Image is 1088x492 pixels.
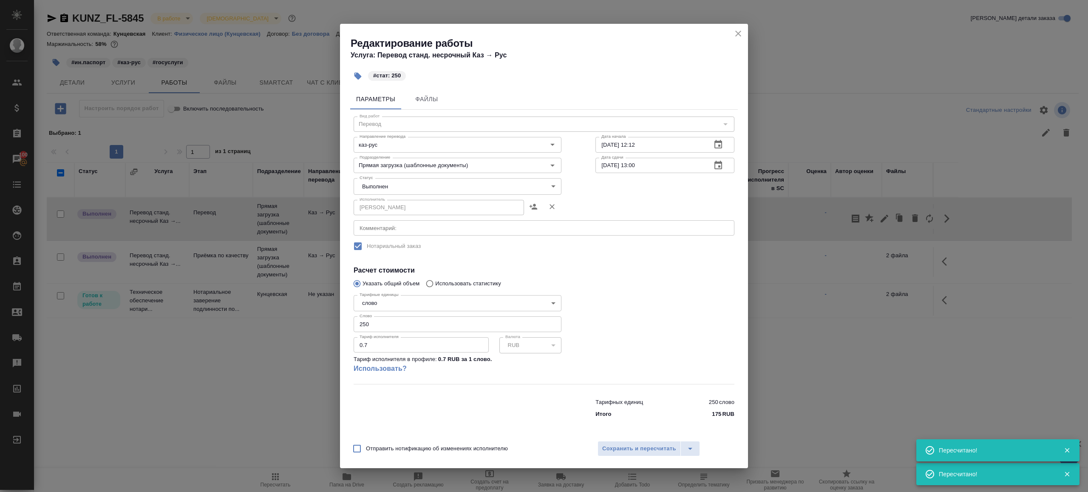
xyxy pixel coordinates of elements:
[543,196,561,217] button: Удалить
[598,441,700,456] div: split button
[1058,446,1076,454] button: Закрыть
[354,178,561,194] div: Выполнен
[719,398,734,407] p: слово
[354,355,437,364] p: Тариф исполнителя в профиле:
[722,410,734,418] p: RUB
[939,470,1051,478] div: Пересчитано!
[373,71,401,80] p: #стат: 250
[367,72,407,79] span: стат: 250
[505,341,522,349] button: RUB
[499,337,562,353] div: RUB
[709,398,718,407] p: 250
[354,265,734,276] h4: Расчет стоимости
[354,364,561,374] a: Использовать?
[438,355,492,364] p: 0.7 RUB за 1 слово .
[360,299,380,307] button: слово
[939,446,1051,455] div: Пересчитано!
[348,67,367,85] button: Добавить тэг
[354,295,561,311] div: слово
[547,139,558,151] button: Open
[712,410,721,418] p: 175
[406,94,447,105] span: Файлы
[366,444,508,453] span: Отправить нотификацию об изменениях исполнителю
[547,159,558,171] button: Open
[1058,470,1076,478] button: Закрыть
[351,37,748,50] h2: Редактирование работы
[351,50,748,60] h4: Услуга: Перевод станд. несрочный Каз → Рус
[595,410,611,418] p: Итого
[595,398,643,407] p: Тарифных единиц
[524,196,543,217] button: Назначить
[355,94,396,105] span: Параметры
[598,441,681,456] button: Сохранить и пересчитать
[602,444,676,454] span: Сохранить и пересчитать
[732,27,745,40] button: close
[367,242,421,250] span: Нотариальный заказ
[360,183,391,190] button: Выполнен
